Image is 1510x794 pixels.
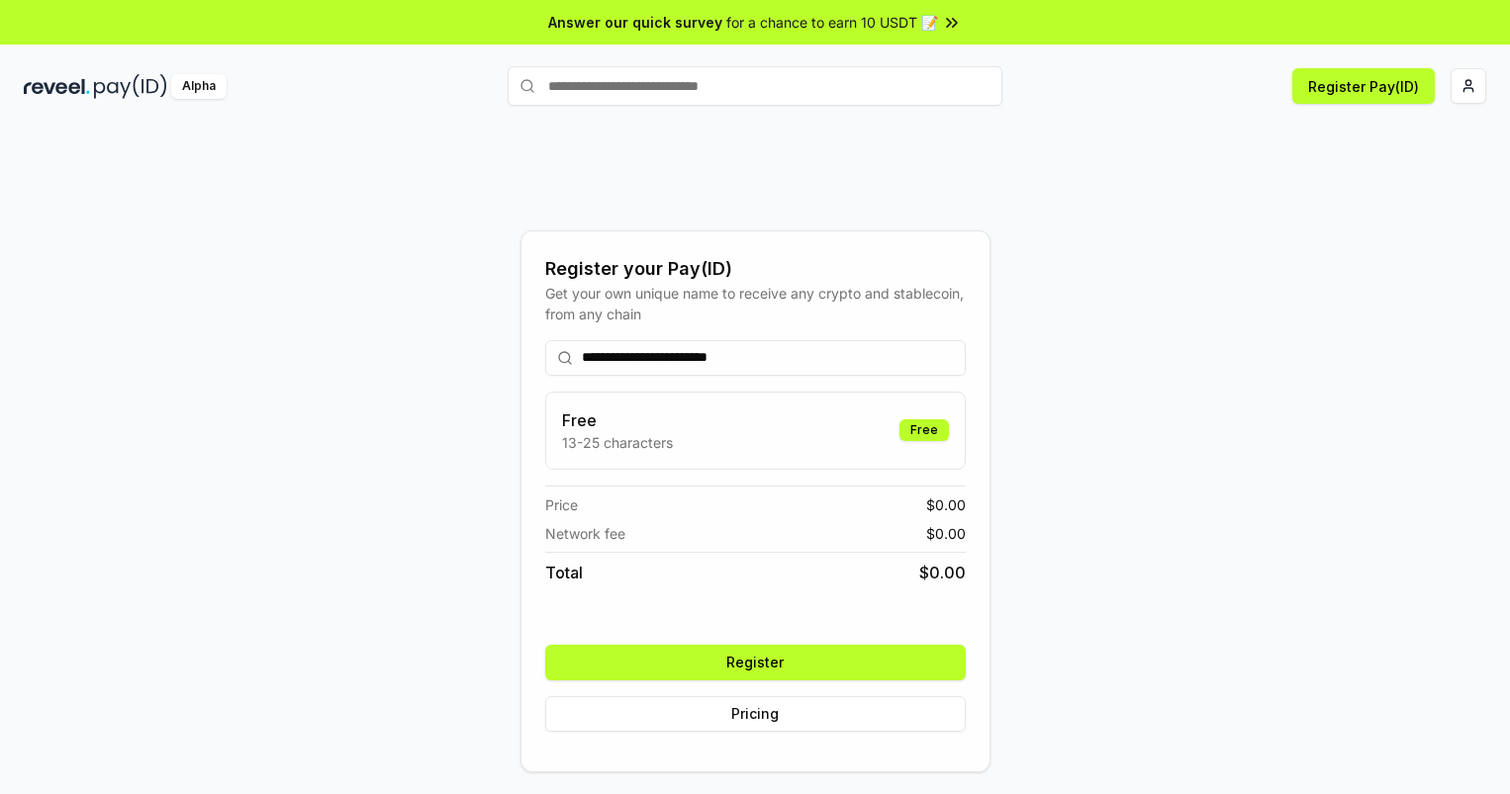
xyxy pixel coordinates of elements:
[94,74,167,99] img: pay_id
[545,494,578,515] span: Price
[545,523,625,544] span: Network fee
[171,74,227,99] div: Alpha
[545,561,583,584] span: Total
[545,255,966,283] div: Register your Pay(ID)
[1292,68,1435,104] button: Register Pay(ID)
[899,419,949,441] div: Free
[726,12,938,33] span: for a chance to earn 10 USDT 📝
[24,74,90,99] img: reveel_dark
[926,494,966,515] span: $ 0.00
[926,523,966,544] span: $ 0.00
[548,12,722,33] span: Answer our quick survey
[919,561,966,584] span: $ 0.00
[562,432,673,453] p: 13-25 characters
[545,645,966,680] button: Register
[562,408,673,432] h3: Free
[545,696,966,732] button: Pricing
[545,283,966,324] div: Get your own unique name to receive any crypto and stablecoin, from any chain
